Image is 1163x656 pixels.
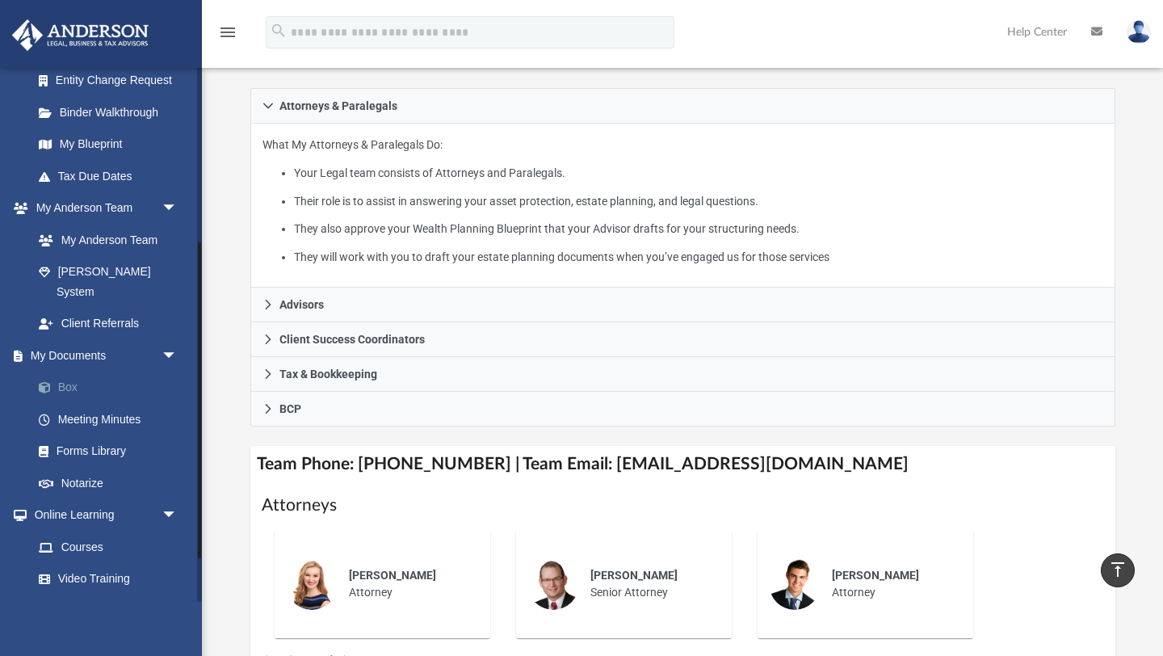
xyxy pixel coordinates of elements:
[590,569,678,582] span: [PERSON_NAME]
[23,595,194,627] a: Resources
[11,499,194,532] a: Online Learningarrow_drop_down
[250,357,1115,392] a: Tax & Bookkeeping
[23,256,194,308] a: [PERSON_NAME] System
[218,31,237,42] a: menu
[162,499,194,532] span: arrow_drop_down
[270,22,288,40] i: search
[769,558,821,610] img: thumbnail
[250,288,1115,322] a: Advisors
[23,531,194,563] a: Courses
[279,334,425,345] span: Client Success Coordinators
[7,19,153,51] img: Anderson Advisors Platinum Portal
[23,372,202,404] a: Box
[279,299,324,310] span: Advisors
[23,160,202,192] a: Tax Due Dates
[1101,553,1135,587] a: vertical_align_top
[579,556,720,612] div: Senior Attorney
[262,135,1103,267] p: What My Attorneys & Paralegals Do:
[349,569,436,582] span: [PERSON_NAME]
[294,247,1103,267] li: They will work with you to draft your estate planning documents when you’ve engaged us for those ...
[23,403,202,435] a: Meeting Minutes
[821,556,962,612] div: Attorney
[23,65,202,97] a: Entity Change Request
[250,446,1115,482] h4: Team Phone: [PHONE_NUMBER] | Team Email: [EMAIL_ADDRESS][DOMAIN_NAME]
[23,224,186,256] a: My Anderson Team
[294,219,1103,239] li: They also approve your Wealth Planning Blueprint that your Advisor drafts for your structuring ne...
[294,163,1103,183] li: Your Legal team consists of Attorneys and Paralegals.
[262,494,1104,517] h1: Attorneys
[338,556,479,612] div: Attorney
[23,435,194,468] a: Forms Library
[23,467,202,499] a: Notarize
[279,403,301,414] span: BCP
[527,558,579,610] img: thumbnail
[250,88,1115,124] a: Attorneys & Paralegals
[250,322,1115,357] a: Client Success Coordinators
[162,339,194,372] span: arrow_drop_down
[1127,20,1151,44] img: User Pic
[250,124,1115,288] div: Attorneys & Paralegals
[23,308,194,340] a: Client Referrals
[279,368,377,380] span: Tax & Bookkeeping
[162,192,194,225] span: arrow_drop_down
[1108,560,1127,579] i: vertical_align_top
[294,191,1103,212] li: Their role is to assist in answering your asset protection, estate planning, and legal questions.
[23,128,194,161] a: My Blueprint
[11,192,194,225] a: My Anderson Teamarrow_drop_down
[832,569,919,582] span: [PERSON_NAME]
[250,392,1115,427] a: BCP
[11,339,202,372] a: My Documentsarrow_drop_down
[286,558,338,610] img: thumbnail
[218,23,237,42] i: menu
[23,96,202,128] a: Binder Walkthrough
[279,100,397,111] span: Attorneys & Paralegals
[23,563,186,595] a: Video Training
